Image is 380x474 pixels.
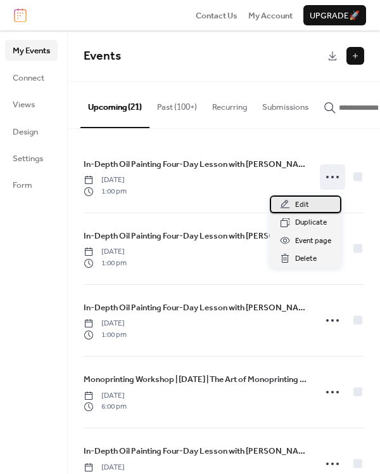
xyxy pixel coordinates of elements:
span: Connect [13,72,44,84]
span: 1:00 pm [84,186,127,197]
a: Design [5,121,58,142]
a: Connect [5,67,58,88]
span: Upgrade 🚀 [310,10,360,22]
span: Monoprinting Workshop | [DATE] | The Art of Monoprinting with [PERSON_NAME] [84,373,307,386]
a: Settings [5,148,58,168]
button: Upgrade🚀 [303,5,366,25]
a: In-Depth Oil Painting Four-Day Lesson with [PERSON_NAME] [84,301,307,315]
span: In-Depth Oil Painting Four-Day Lesson with [PERSON_NAME] [84,445,307,458]
span: My Events [13,44,50,57]
button: Submissions [255,82,316,126]
span: In-Depth Oil Painting Four-Day Lesson with [PERSON_NAME] [84,158,307,171]
a: Views [5,94,58,114]
span: Events [84,44,121,68]
span: [DATE] [84,462,127,473]
span: 1:00 pm [84,329,127,341]
span: Settings [13,152,43,165]
a: Monoprinting Workshop | [DATE] | The Art of Monoprinting with [PERSON_NAME] [84,372,307,386]
span: My Account [248,10,293,22]
button: Recurring [205,82,255,126]
span: In-Depth Oil Painting Four-Day Lesson with [PERSON_NAME] [84,230,307,242]
a: Form [5,174,58,195]
a: In-Depth Oil Painting Four-Day Lesson with [PERSON_NAME] [84,444,307,458]
img: logo [14,8,27,22]
a: Contact Us [196,9,237,22]
span: Edit [295,199,309,211]
span: 1:00 pm [84,258,127,269]
a: In-Depth Oil Painting Four-Day Lesson with [PERSON_NAME] [84,157,307,171]
span: [DATE] [84,246,127,258]
span: [DATE] [84,390,127,402]
span: Form [13,179,32,192]
span: In-Depth Oil Painting Four-Day Lesson with [PERSON_NAME] [84,301,307,314]
a: My Account [248,9,293,22]
span: Event page [295,235,331,247]
span: [DATE] [84,174,127,186]
span: 6:00 pm [84,401,127,412]
span: Views [13,98,35,111]
button: Upcoming (21) [80,82,149,128]
span: Delete [295,253,317,265]
span: [DATE] [84,318,127,329]
button: Past (100+) [149,82,205,126]
a: My Events [5,40,58,60]
span: Duplicate [295,216,327,229]
span: Contact Us [196,10,237,22]
a: In-Depth Oil Painting Four-Day Lesson with [PERSON_NAME] [84,229,307,243]
span: Design [13,126,38,138]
